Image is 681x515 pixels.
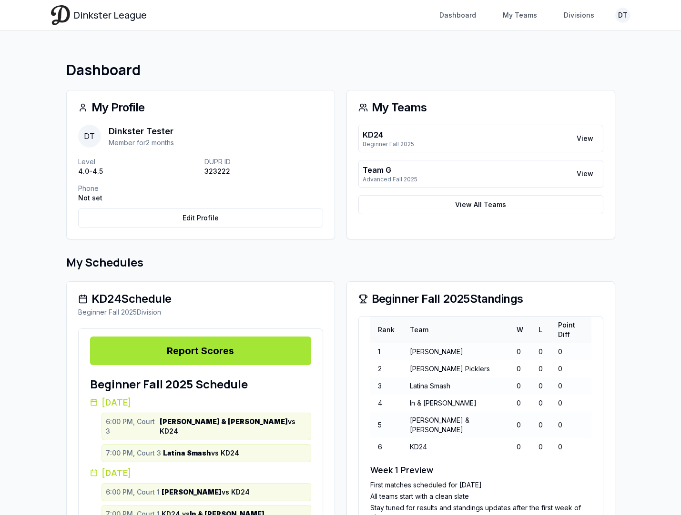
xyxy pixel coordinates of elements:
[509,438,531,456] td: 0
[370,343,402,360] td: 1
[370,360,402,377] td: 2
[434,7,482,24] a: Dashboard
[66,255,615,270] h2: My Schedules
[509,412,531,438] td: 0
[363,140,414,148] p: Beginner Fall 2025
[106,417,158,436] span: 6:00 PM, Court 3
[204,167,323,176] p: 323222
[78,293,323,305] div: KD24 Schedule
[509,377,531,395] td: 0
[78,167,197,176] p: 4.0-4.5
[106,487,160,497] span: 6:00 PM, Court 1
[358,293,603,305] div: Beginner Fall 2025 Standings
[571,165,599,182] a: View
[78,193,197,203] p: Not set
[90,337,311,365] a: Report Scores
[402,395,509,412] td: In & [PERSON_NAME]
[550,360,591,377] td: 0
[78,184,197,193] p: Phone
[402,343,509,360] td: [PERSON_NAME]
[497,7,543,24] a: My Teams
[204,157,323,167] p: DUPR ID
[550,412,591,438] td: 0
[363,129,414,140] p: KD24
[550,395,591,412] td: 0
[636,472,667,501] iframe: chat widget
[51,5,70,25] img: Dinkster
[370,377,402,395] td: 3
[90,376,311,392] h1: Beginner Fall 2025 Schedule
[509,395,531,412] td: 0
[78,307,323,317] div: Beginner Fall 2025 Division
[51,5,147,25] a: Dinkster League
[402,317,509,343] th: Team
[162,487,250,497] span: vs KD24
[66,61,615,79] h1: Dashboard
[509,343,531,360] td: 0
[550,343,591,360] td: 0
[160,417,307,436] span: vs KD24
[109,138,174,148] p: Member for 2 months
[550,317,591,343] th: Point Diff
[370,317,402,343] th: Rank
[531,343,550,360] td: 0
[402,438,509,456] td: KD24
[370,492,591,501] li: All teams start with a clean slate
[78,102,323,113] div: My Profile
[78,157,197,167] p: Level
[370,463,591,476] h2: Week 1 Preview
[531,395,550,412] td: 0
[402,360,509,377] td: [PERSON_NAME] Picklers
[531,360,550,377] td: 0
[370,438,402,456] td: 6
[550,438,591,456] td: 0
[531,412,550,438] td: 0
[615,8,630,23] button: DT
[370,412,402,438] td: 5
[558,7,600,24] a: Divisions
[363,164,417,176] p: Team G
[370,395,402,412] td: 4
[370,480,591,490] li: First matches scheduled for [DATE]
[106,448,161,458] span: 7:00 PM, Court 3
[90,466,311,479] h3: [DATE]
[509,317,531,343] th: W
[109,125,174,138] p: Dinkster Tester
[363,176,417,183] p: Advanced Fall 2025
[358,195,603,214] a: View All Teams
[509,360,531,377] td: 0
[571,130,599,147] a: View
[78,125,101,148] span: DT
[358,102,603,113] div: My Teams
[90,396,311,409] h3: [DATE]
[550,377,591,395] td: 0
[78,208,323,228] a: Edit Profile
[162,488,222,496] strong: [PERSON_NAME]
[402,412,509,438] td: [PERSON_NAME] & [PERSON_NAME]
[163,448,239,458] span: vs KD24
[74,9,147,22] span: Dinkster League
[531,317,550,343] th: L
[163,449,211,457] strong: Latina Smash
[160,417,288,426] strong: [PERSON_NAME] & [PERSON_NAME]
[402,377,509,395] td: Latina Smash
[531,377,550,395] td: 0
[531,438,550,456] td: 0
